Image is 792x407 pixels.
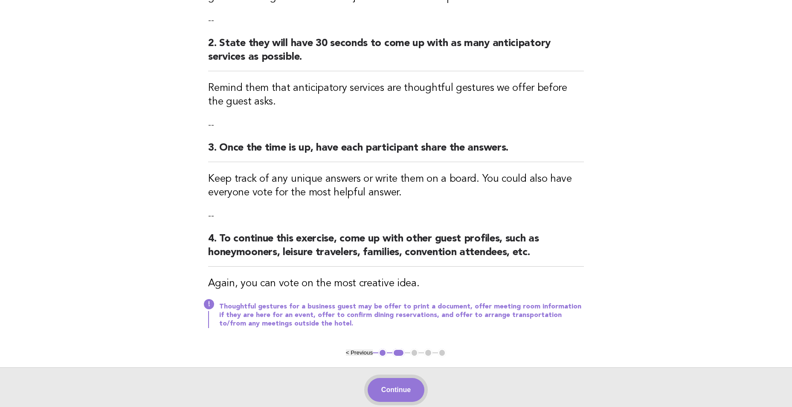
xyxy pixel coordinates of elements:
h2: 4. To continue this exercise, come up with other guest profiles, such as honeymooners, leisure tr... [208,232,584,267]
button: Continue [368,378,424,402]
p: Thoughtful gestures for a business guest may be offer to print a document, offer meeting room inf... [219,302,584,328]
h2: 2. State they will have 30 seconds to come up with as many anticipatory services as possible. [208,37,584,71]
button: < Previous [346,349,373,356]
button: 1 [378,349,387,357]
button: 2 [392,349,405,357]
h3: Again, you can vote on the most creative idea. [208,277,584,291]
p: -- [208,15,584,26]
p: -- [208,210,584,222]
h3: Remind them that anticipatory services are thoughtful gestures we offer before the guest asks. [208,81,584,109]
p: -- [208,119,584,131]
h3: Keep track of any unique answers or write them on a board. You could also have everyone vote for ... [208,172,584,200]
h2: 3. Once the time is up, have each participant share the answers. [208,141,584,162]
